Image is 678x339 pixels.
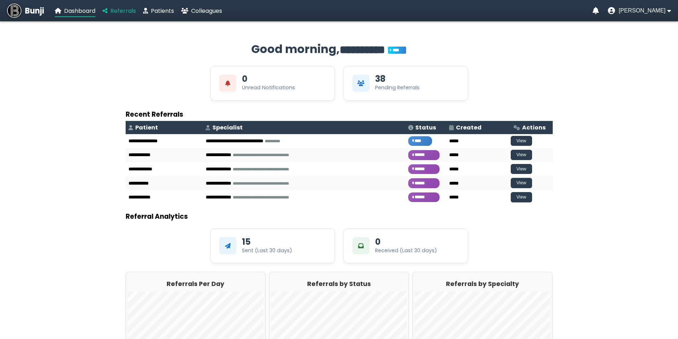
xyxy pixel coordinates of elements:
th: Status [405,121,446,134]
a: Referrals [103,6,136,15]
h3: Recent Referrals [126,109,553,120]
div: 0 [242,75,247,83]
div: Sent (Last 30 days) [242,247,292,254]
span: Bunji [25,5,44,17]
div: 38 [375,75,385,83]
button: View [511,150,532,160]
button: View [511,136,532,146]
button: View [511,164,532,174]
h3: Referral Analytics [126,211,553,222]
div: View Unread Notifications [210,66,335,101]
h2: Referrals by Specialty [415,279,550,288]
th: Actions [511,121,552,134]
span: [PERSON_NAME] [619,7,666,14]
a: Notifications [593,7,599,14]
img: Bunji Dental Referral Management [7,4,21,18]
span: Dashboard [64,7,95,15]
div: 15Sent (Last 30 days) [210,228,335,263]
div: 0Received (Last 30 days) [343,228,468,263]
div: Received (Last 30 days) [375,247,437,254]
a: Dashboard [55,6,95,15]
div: Pending Referrals [375,84,420,91]
span: You’re on Plus! [388,47,406,54]
th: Created [446,121,511,134]
button: User menu [608,7,671,14]
h2: Referrals by Status [271,279,407,288]
h2: Referrals Per Day [128,279,263,288]
div: 0 [375,238,380,246]
a: Colleagues [181,6,222,15]
a: Patients [143,6,174,15]
div: View Pending Referrals [343,66,468,101]
button: View [511,192,532,202]
h2: Good morning, [126,41,553,59]
span: Patients [151,7,174,15]
button: View [511,178,532,188]
div: 15 [242,238,251,246]
span: Referrals [110,7,136,15]
div: Unread Notifications [242,84,295,91]
a: Bunji [7,4,44,18]
th: Patient [126,121,203,134]
span: Colleagues [191,7,222,15]
th: Specialist [203,121,405,134]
